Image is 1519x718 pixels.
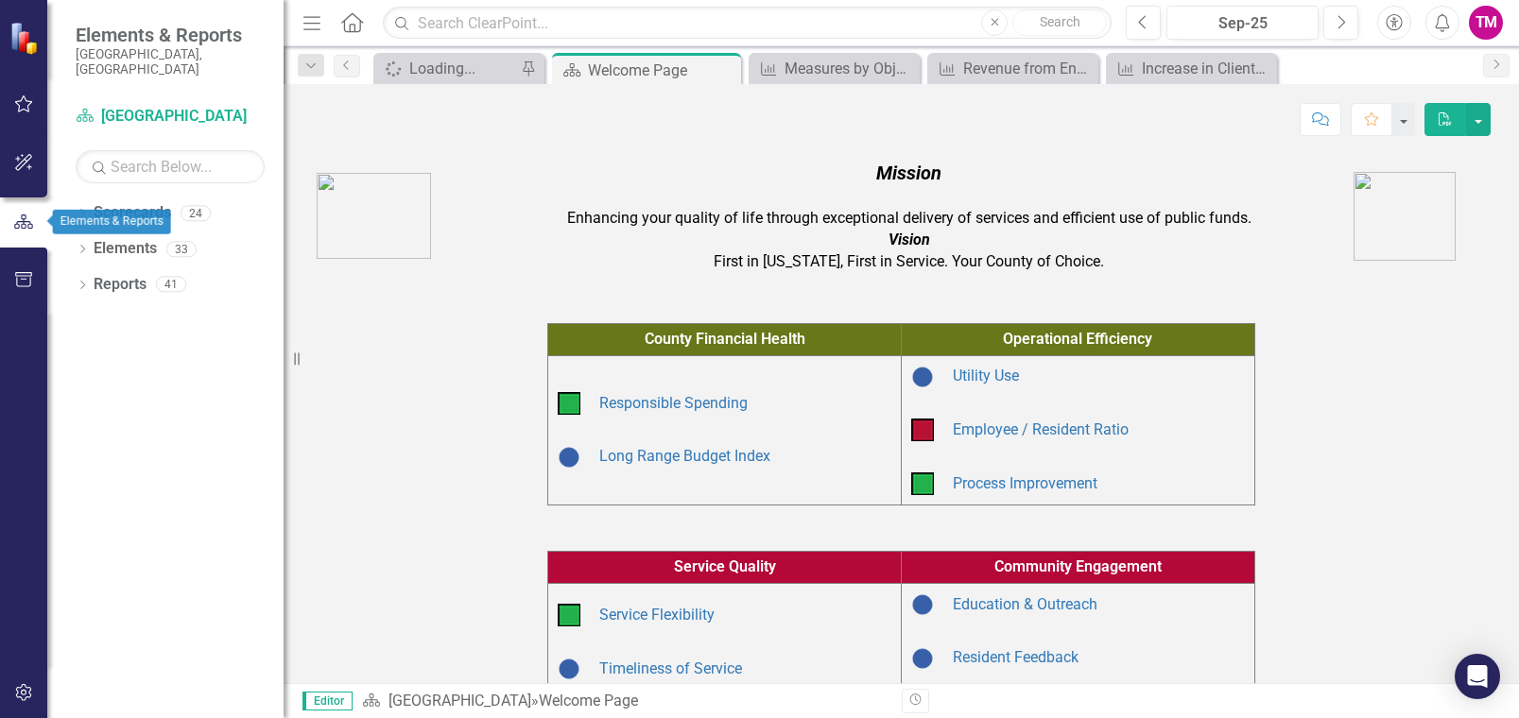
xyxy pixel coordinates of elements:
img: Below Plan [911,419,934,441]
a: Measures by Objective [753,57,915,80]
a: Reports [94,274,147,296]
span: Operational Efficiency [1003,330,1152,348]
a: Employee / Resident Ratio [953,420,1129,438]
span: Community Engagement [994,557,1162,575]
a: Loading... [378,57,516,80]
img: On Target [911,472,934,495]
button: Sep-25 [1166,6,1319,40]
a: Process Improvement [953,474,1097,492]
div: Welcome Page [588,59,736,82]
a: Elements [94,238,157,260]
a: Resident Feedback [953,648,1079,666]
a: Utility Use [953,367,1019,385]
div: Welcome Page [539,692,638,709]
a: Education & Outreach [953,595,1097,613]
em: Vision [889,231,930,248]
img: Baselining [911,647,934,670]
img: ClearPoint Strategy [9,22,43,55]
a: Scorecards [94,202,171,224]
button: TM [1469,6,1503,40]
a: Revenue from Enhanced Efforts to Grow Issuance of Additional Birth and Death Certificates, By Loc... [932,57,1094,80]
a: Long Range Budget Index [599,447,770,465]
span: Service Quality [674,557,776,575]
img: AA%20logo.png [1354,172,1456,261]
a: [GEOGRAPHIC_DATA] [76,106,265,128]
div: Sep-25 [1173,12,1312,35]
span: Elements & Reports [76,24,265,46]
span: County Financial Health [645,330,805,348]
div: 33 [166,241,197,257]
div: » [362,691,887,712]
span: Search [1040,14,1080,29]
div: Open Intercom Messenger [1455,654,1500,699]
img: On Target [558,604,580,626]
img: On Target [558,392,580,415]
td: Enhancing your quality of life through exceptional delivery of services and efficient use of publ... [469,155,1349,278]
div: 41 [156,277,186,293]
a: Increase in Clients on Account and Related Revenue [1111,57,1272,80]
input: Search ClearPoint... [383,7,1112,40]
div: 24 [181,205,211,221]
input: Search Below... [76,150,265,183]
small: [GEOGRAPHIC_DATA], [GEOGRAPHIC_DATA] [76,46,265,77]
img: Baselining [558,446,580,469]
div: Elements & Reports [53,210,171,234]
button: Search [1012,9,1107,36]
div: Measures by Objective [785,57,915,80]
div: Loading... [409,57,516,80]
img: Baselining [911,366,934,388]
a: [GEOGRAPHIC_DATA] [388,692,531,709]
a: Responsible Spending [599,394,748,412]
a: Service Flexibility [599,606,715,624]
img: AC_Logo.png [317,173,431,259]
span: Editor [302,692,353,710]
div: Increase in Clients on Account and Related Revenue [1142,57,1272,80]
a: Timeliness of Service [599,659,742,677]
em: Mission [876,162,941,184]
div: Revenue from Enhanced Efforts to Grow Issuance of Additional Birth and Death Certificates, By Loc... [963,57,1094,80]
img: Baselining [911,593,934,616]
img: Baselining [558,658,580,680]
